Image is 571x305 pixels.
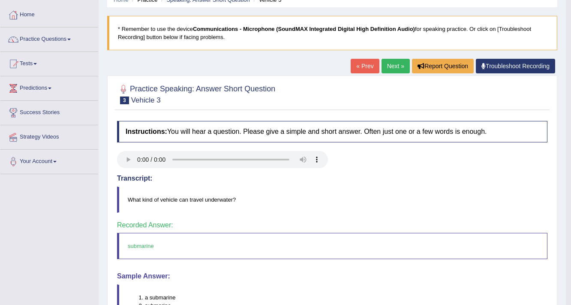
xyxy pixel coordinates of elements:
[107,16,557,50] blockquote: * Remember to use the device for speaking practice. Or click on [Troubleshoot Recording] button b...
[126,128,167,135] b: Instructions:
[0,27,98,49] a: Practice Questions
[117,272,547,280] h4: Sample Answer:
[0,52,98,73] a: Tests
[0,101,98,122] a: Success Stories
[117,187,547,213] blockquote: What kind of vehicle can travel underwater?
[120,97,129,104] span: 3
[0,3,98,24] a: Home
[0,76,98,98] a: Predictions
[476,59,555,73] a: Troubleshoot Recording
[117,175,547,182] h4: Transcript:
[131,96,161,104] small: Vehicle 3
[117,221,547,229] h4: Recorded Answer:
[351,59,379,73] a: « Prev
[382,59,410,73] a: Next »
[0,150,98,171] a: Your Account
[117,83,275,104] h2: Practice Speaking: Answer Short Question
[412,59,474,73] button: Report Question
[0,125,98,147] a: Strategy Videos
[145,293,547,302] li: a submarine
[117,233,547,259] blockquote: submarine
[117,121,547,142] h4: You will hear a question. Please give a simple and short answer. Often just one or a few words is...
[193,26,415,32] b: Communications - Microphone (SoundMAX Integrated Digital High Definition Audio)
